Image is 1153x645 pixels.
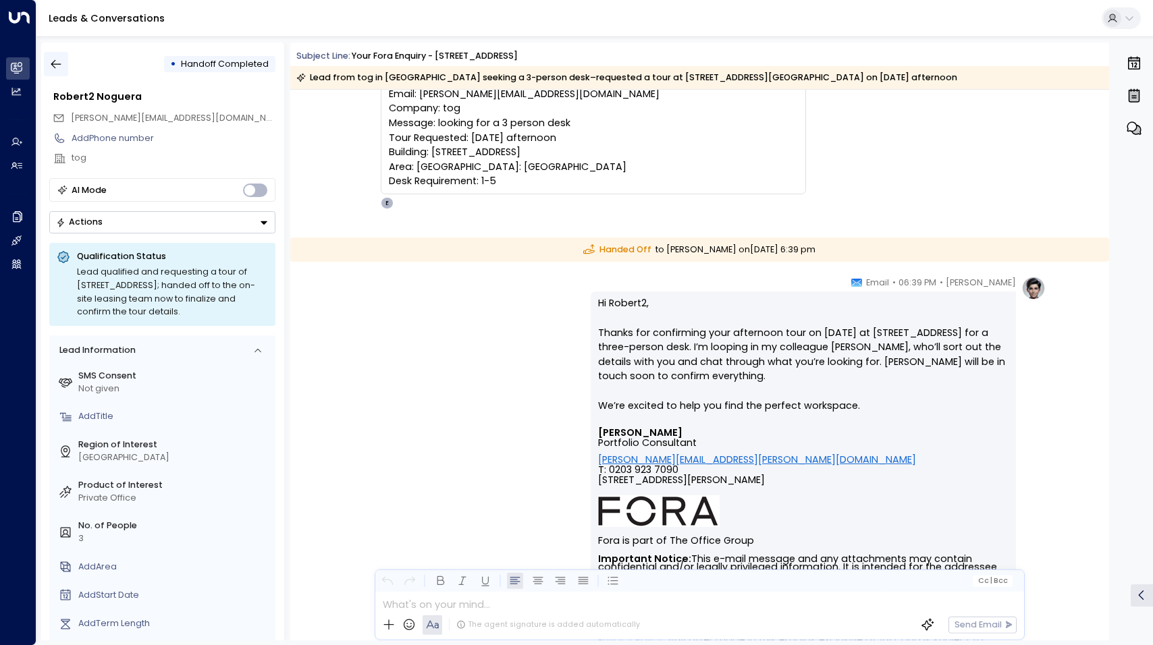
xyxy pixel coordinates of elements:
label: Region of Interest [78,439,271,451]
span: • [940,276,943,289]
span: | [990,577,992,585]
span: 06:39 PM [899,276,936,289]
span: Subject Line: [296,50,350,61]
span: [STREET_ADDRESS][PERSON_NAME] [598,475,765,495]
button: Undo [379,573,396,590]
a: Leads & Conversations [49,11,165,25]
div: AddStart Date [78,589,271,602]
p: Qualification Status [77,250,268,262]
label: No. of People [78,520,271,532]
div: AI Mode [72,184,107,197]
div: AddTitle [78,410,271,423]
span: T: 0203 923 7090 [598,465,678,475]
div: AddPhone number [72,132,275,145]
a: [PERSON_NAME][EMAIL_ADDRESS][PERSON_NAME][DOMAIN_NAME] [598,455,916,465]
img: profile-logo.png [1021,276,1046,300]
div: AddArea [78,561,271,573]
label: Product of Interest [78,479,271,492]
strong: Important Notice: [598,552,691,565]
div: to [PERSON_NAME] on [DATE] 6:39 pm [290,237,1109,262]
font: Fora is part of The Office Group [598,534,754,547]
div: AddTerm Length [78,617,271,630]
font: [PERSON_NAME] [598,426,682,439]
div: E [381,197,393,209]
div: The agent signature is added automatically [456,619,640,630]
pre: Lead Id: uniti_thread_external_id_00QS900000GfNttMAF First Name: Robert2 Last Name: [PERSON_NAME]... [389,43,798,189]
div: 3 [78,532,271,545]
span: Cc Bcc [977,577,1008,585]
span: Email [866,276,889,289]
p: Hi Robert2, Thanks for confirming your afternoon tour on [DATE] at [STREET_ADDRESS] for a three-p... [598,296,1009,427]
span: • [892,276,896,289]
div: Button group with a nested menu [49,211,275,233]
button: Redo [402,573,419,590]
div: [GEOGRAPHIC_DATA] [78,451,271,464]
span: [PERSON_NAME] [946,276,1016,289]
div: • [170,53,176,75]
div: Lead qualified and requesting a tour of [STREET_ADDRESS]; handed off to the on-site leasing team ... [77,265,268,318]
span: Portfolio Consultant [598,438,697,448]
button: Actions [49,211,275,233]
div: Your Fora Enquiry - [STREET_ADDRESS] [352,50,518,63]
div: Lead Information [55,344,135,357]
div: Private Office [78,492,271,505]
span: robert.nogueral@gmail.com [71,112,275,125]
img: AIorK4ysLkpAD1VLoJghiceWoVRmgk1XU2vrdoLkeDLGAFfv_vh6vnfJOA1ilUWLDOVq3gZTs86hLsHm3vG- [598,495,720,527]
button: Cc|Bcc [973,575,1013,586]
span: Handed Off [583,244,651,256]
div: Robert2 Noguera [53,90,275,105]
div: Not given [78,383,271,395]
span: [PERSON_NAME][EMAIL_ADDRESS][DOMAIN_NAME] [71,112,287,123]
label: SMS Consent [78,370,271,383]
div: Lead from tog in [GEOGRAPHIC_DATA] seeking a 3-person desk–requested a tour at [STREET_ADDRESS][G... [296,71,957,84]
div: tog [72,152,275,165]
span: Handoff Completed [181,58,269,69]
div: Actions [56,217,103,227]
